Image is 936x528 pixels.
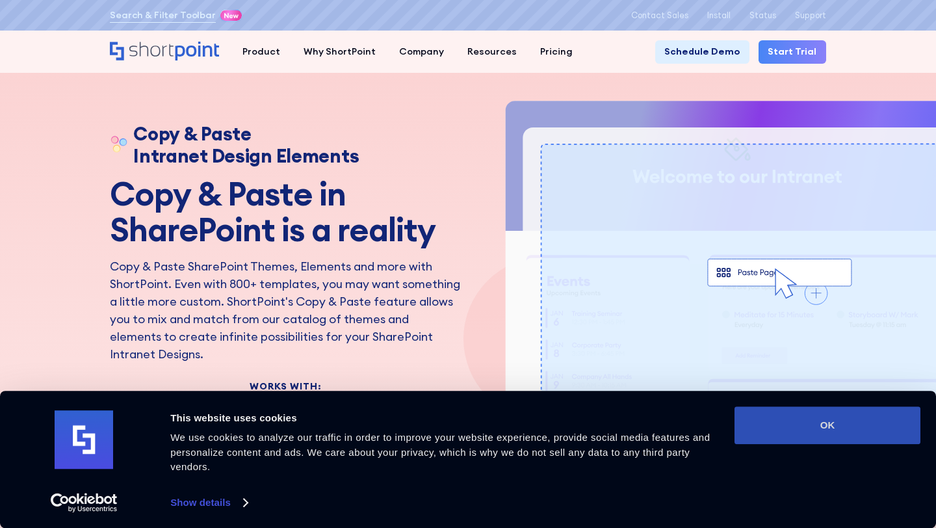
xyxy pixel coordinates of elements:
a: Schedule Demo [655,40,749,64]
div: Why ShortPoint [304,45,376,59]
a: Support [795,10,826,20]
a: Status [749,10,776,20]
a: Search & Filter Toolbar [110,8,216,23]
a: Install [707,10,731,20]
p: Copy & Paste SharePoint Themes, Elements and more with ShortPoint. Even with 800+ templates, you ... [110,257,461,363]
div: Resources [467,45,517,59]
div: This website uses cookies [170,410,720,426]
a: Start Trial [759,40,826,64]
a: Why ShortPoint [292,40,387,64]
a: Pricing [528,40,584,64]
a: Company [387,40,456,64]
h1: Copy & Paste Intranet Design Elements [133,123,359,166]
a: Resources [456,40,528,64]
a: Home [110,42,218,62]
button: OK [734,406,920,444]
h2: Copy & Paste in SharePoint is a reality [110,176,461,248]
div: Company [399,45,444,59]
a: Contact Sales [631,10,688,20]
span: We use cookies to analyze our traffic in order to improve your website experience, provide social... [170,432,710,472]
div: Pricing [540,45,573,59]
a: Show details [170,493,247,512]
img: logo [55,411,113,469]
a: Usercentrics Cookiebot - opens in a new window [27,493,141,512]
a: Product [231,40,292,64]
div: Works With: [110,382,461,391]
div: Product [242,45,280,59]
